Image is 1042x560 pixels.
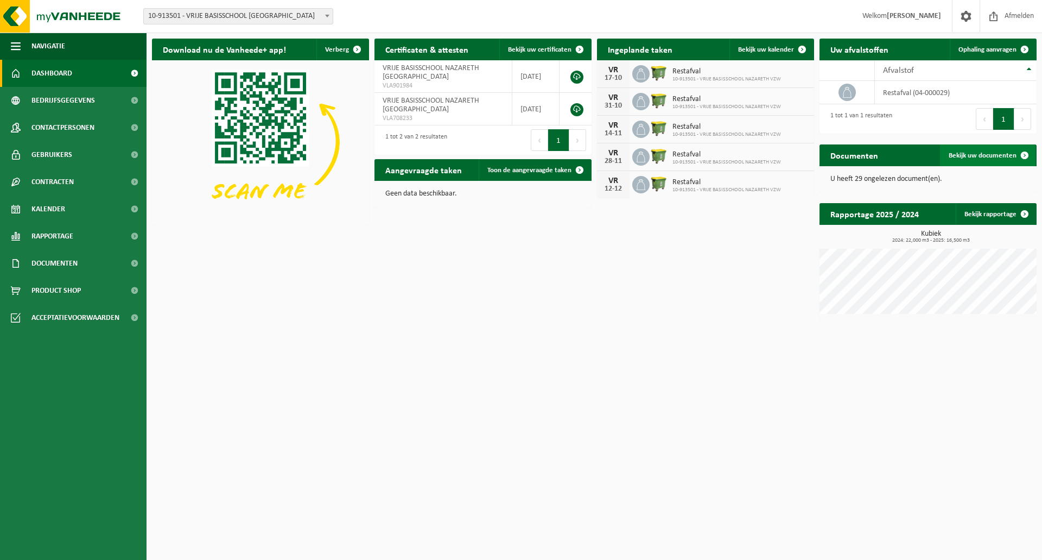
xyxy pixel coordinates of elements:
[672,123,781,131] span: Restafval
[738,46,794,53] span: Bekijk uw kalender
[819,39,899,60] h2: Uw afvalstoffen
[650,64,668,82] img: WB-1100-HPE-GN-51
[672,150,781,159] span: Restafval
[487,167,571,174] span: Toon de aangevraagde taken
[152,39,297,60] h2: Download nu de Vanheede+ app!
[956,203,1035,225] a: Bekijk rapportage
[383,114,504,123] span: VLA708233
[602,177,624,185] div: VR
[672,67,781,76] span: Restafval
[374,159,473,180] h2: Aangevraagde taken
[883,66,914,75] span: Afvalstof
[325,46,349,53] span: Verberg
[1014,108,1031,130] button: Next
[316,39,368,60] button: Verberg
[597,39,683,60] h2: Ingeplande taken
[531,129,548,151] button: Previous
[602,102,624,110] div: 31-10
[602,158,624,165] div: 28-11
[650,91,668,110] img: WB-1100-HPE-GN-51
[512,93,560,125] td: [DATE]
[548,129,569,151] button: 1
[31,141,72,168] span: Gebruikers
[602,130,624,137] div: 14-11
[672,104,781,110] span: 10-913501 - VRIJE BASISSCHOOL NAZARETH VZW
[819,144,889,166] h2: Documenten
[602,121,624,130] div: VR
[569,129,586,151] button: Next
[383,97,479,114] span: VRIJE BASISSCHOOL NAZARETH [GEOGRAPHIC_DATA]
[383,81,504,90] span: VLA901984
[380,128,447,152] div: 1 tot 2 van 2 resultaten
[602,185,624,193] div: 12-12
[875,81,1037,104] td: restafval (04-000029)
[385,190,581,198] p: Geen data beschikbaar.
[650,174,668,193] img: WB-1100-HPE-GN-51
[958,46,1016,53] span: Ophaling aanvragen
[499,39,590,60] a: Bekijk uw certificaten
[672,131,781,138] span: 10-913501 - VRIJE BASISSCHOOL NAZARETH VZW
[143,8,333,24] span: 10-913501 - VRIJE BASISSCHOOL NAZARETH VZW - NAZARETH
[602,149,624,158] div: VR
[825,107,892,131] div: 1 tot 1 van 1 resultaten
[672,178,781,187] span: Restafval
[31,168,74,196] span: Contracten
[31,304,119,331] span: Acceptatievoorwaarden
[31,250,78,277] span: Documenten
[508,46,571,53] span: Bekijk uw certificaten
[672,159,781,166] span: 10-913501 - VRIJE BASISSCHOOL NAZARETH VZW
[993,108,1014,130] button: 1
[31,223,73,250] span: Rapportage
[31,277,81,304] span: Product Shop
[949,152,1016,159] span: Bekijk uw documenten
[152,60,369,223] img: Download de VHEPlus App
[144,9,333,24] span: 10-913501 - VRIJE BASISSCHOOL NAZARETH VZW - NAZARETH
[650,147,668,165] img: WB-1100-HPE-GN-51
[512,60,560,93] td: [DATE]
[672,76,781,83] span: 10-913501 - VRIJE BASISSCHOOL NAZARETH VZW
[830,175,1026,183] p: U heeft 29 ongelezen document(en).
[479,159,590,181] a: Toon de aangevraagde taken
[940,144,1035,166] a: Bekijk uw documenten
[31,87,95,114] span: Bedrijfsgegevens
[825,238,1037,243] span: 2024: 22,000 m3 - 2025: 16,500 m3
[602,74,624,82] div: 17-10
[950,39,1035,60] a: Ophaling aanvragen
[650,119,668,137] img: WB-1100-HPE-GN-51
[729,39,813,60] a: Bekijk uw kalender
[819,203,930,224] h2: Rapportage 2025 / 2024
[31,33,65,60] span: Navigatie
[31,114,94,141] span: Contactpersonen
[383,64,479,81] span: VRIJE BASISSCHOOL NAZARETH [GEOGRAPHIC_DATA]
[31,60,72,87] span: Dashboard
[602,93,624,102] div: VR
[976,108,993,130] button: Previous
[672,95,781,104] span: Restafval
[602,66,624,74] div: VR
[31,196,65,223] span: Kalender
[825,230,1037,243] h3: Kubiek
[672,187,781,193] span: 10-913501 - VRIJE BASISSCHOOL NAZARETH VZW
[887,12,941,20] strong: [PERSON_NAME]
[374,39,479,60] h2: Certificaten & attesten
